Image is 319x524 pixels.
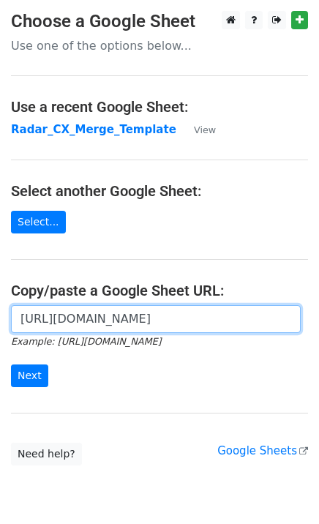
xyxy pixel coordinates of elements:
h4: Select another Google Sheet: [11,182,308,200]
h4: Use a recent Google Sheet: [11,98,308,116]
a: View [179,123,216,136]
h4: Copy/paste a Google Sheet URL: [11,282,308,299]
a: Need help? [11,443,82,465]
input: Paste your Google Sheet URL here [11,305,301,333]
p: Use one of the options below... [11,38,308,53]
div: Widget de chat [246,454,319,524]
h3: Choose a Google Sheet [11,11,308,32]
small: Example: [URL][DOMAIN_NAME] [11,336,161,347]
small: View [194,124,216,135]
a: Google Sheets [217,444,308,457]
a: Radar_CX_Merge_Template [11,123,176,136]
input: Next [11,364,48,387]
iframe: Chat Widget [246,454,319,524]
a: Select... [11,211,66,233]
